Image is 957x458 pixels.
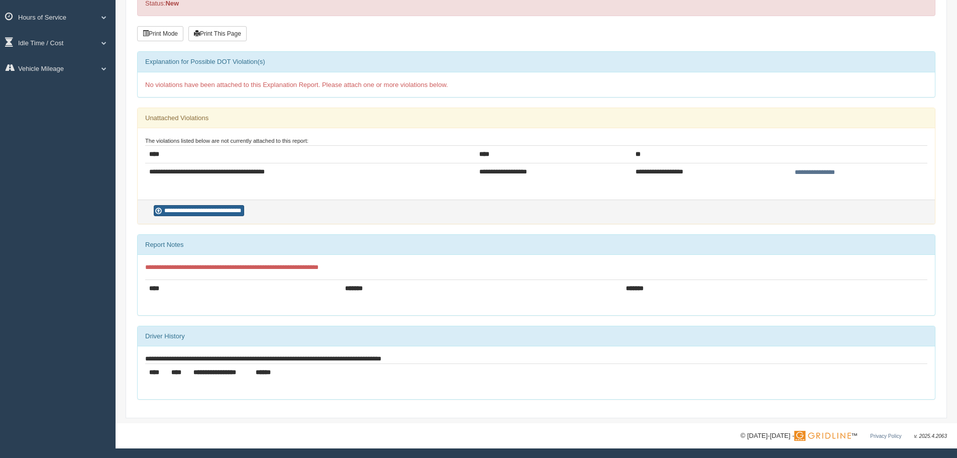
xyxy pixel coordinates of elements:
[145,81,448,88] span: No violations have been attached to this Explanation Report. Please attach one or more violations...
[138,108,935,128] div: Unattached Violations
[914,433,947,439] span: v. 2025.4.2063
[138,235,935,255] div: Report Notes
[740,431,947,441] div: © [DATE]-[DATE] - ™
[794,431,851,441] img: Gridline
[188,26,247,41] button: Print This Page
[138,52,935,72] div: Explanation for Possible DOT Violation(s)
[870,433,901,439] a: Privacy Policy
[138,326,935,346] div: Driver History
[145,138,308,144] small: The violations listed below are not currently attached to this report:
[137,26,183,41] button: Print Mode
